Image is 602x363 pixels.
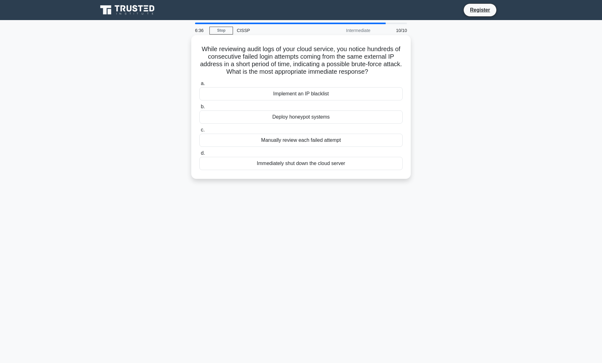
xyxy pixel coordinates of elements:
[201,104,205,109] span: b.
[201,150,205,156] span: d.
[233,24,319,37] div: CISSP
[209,27,233,35] a: Stop
[201,81,205,86] span: a.
[191,24,209,37] div: 6:36
[199,110,403,124] div: Deploy honeypot systems
[319,24,374,37] div: Intermediate
[201,127,204,132] span: c.
[199,45,403,76] h5: While reviewing audit logs of your cloud service, you notice hundreds of consecutive failed login...
[199,157,403,170] div: Immediately shut down the cloud server
[466,6,494,14] a: Register
[199,134,403,147] div: Manually review each failed attempt
[199,87,403,100] div: Implement an IP blacklist
[374,24,411,37] div: 10/10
